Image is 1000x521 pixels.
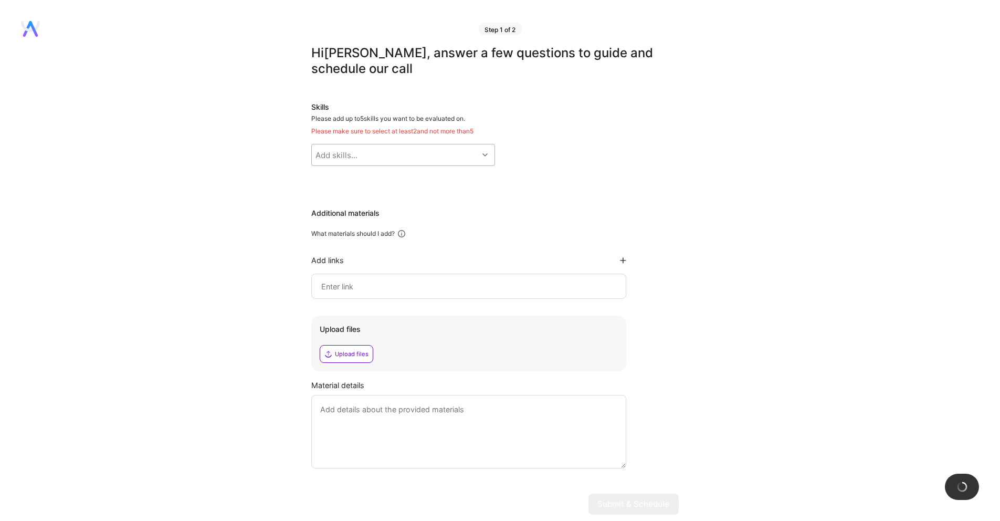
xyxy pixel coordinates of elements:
div: Skills [311,102,679,112]
input: Enter link [320,280,617,293]
div: Material details [311,380,679,391]
i: icon Info [397,229,406,238]
i: icon Chevron [482,152,488,158]
i: icon Upload2 [324,350,333,358]
div: Add skills... [315,150,357,161]
div: Step 1 of 2 [478,23,522,35]
div: What materials should I add? [311,230,395,238]
div: Please add up to 5 skills you want to be evaluated on. [311,114,679,136]
div: Please make sure to select at least 2 and not more than 5 [311,127,679,136]
div: Additional materials [311,208,679,218]
div: Add links [311,255,344,265]
button: Submit & Schedule [588,494,679,515]
img: loading [955,480,969,494]
div: Upload files [320,324,618,335]
div: Upload files [335,350,369,358]
i: icon PlusBlackFlat [620,257,626,264]
div: Hi [PERSON_NAME] , answer a few questions to guide and schedule our call [311,45,679,77]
